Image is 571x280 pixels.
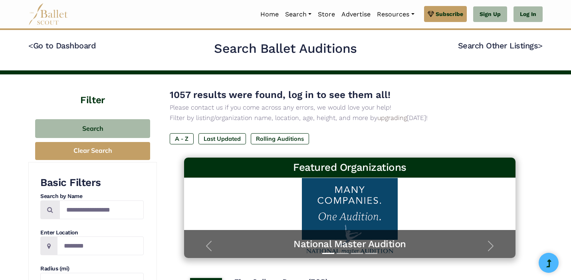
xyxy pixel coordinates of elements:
[192,238,508,250] a: National Master Audition
[57,236,144,255] input: Location
[424,6,467,22] a: Subscribe
[538,40,543,50] code: >
[365,249,377,258] button: Slide 4
[377,114,407,122] a: upgrading
[214,40,357,57] h2: Search Ballet Auditions
[337,249,349,258] button: Slide 2
[40,265,144,273] h4: Radius (mi)
[198,133,246,144] label: Last Updated
[35,142,150,160] button: Clear Search
[59,200,144,219] input: Search by names...
[170,102,530,113] p: Please contact us if you come across any errors, we would love your help!
[40,229,144,237] h4: Enter Location
[436,10,463,18] span: Subscribe
[40,176,144,190] h3: Basic Filters
[40,192,144,200] h4: Search by Name
[170,133,194,144] label: A - Z
[428,10,434,18] img: gem.svg
[257,6,282,23] a: Home
[315,6,338,23] a: Store
[28,40,33,50] code: <
[351,249,363,258] button: Slide 3
[170,89,391,100] span: 1057 results were found, log in to see them all!
[282,6,315,23] a: Search
[514,6,543,22] a: Log In
[251,133,309,144] label: Rolling Auditions
[473,6,507,22] a: Sign Up
[322,249,334,258] button: Slide 1
[458,41,543,50] a: Search Other Listings>
[28,74,157,107] h4: Filter
[190,161,509,174] h3: Featured Organizations
[35,119,150,138] button: Search
[338,6,374,23] a: Advertise
[170,113,530,123] p: Filter by listing/organization name, location, age, height, and more by [DATE]!
[28,41,96,50] a: <Go to Dashboard
[374,6,417,23] a: Resources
